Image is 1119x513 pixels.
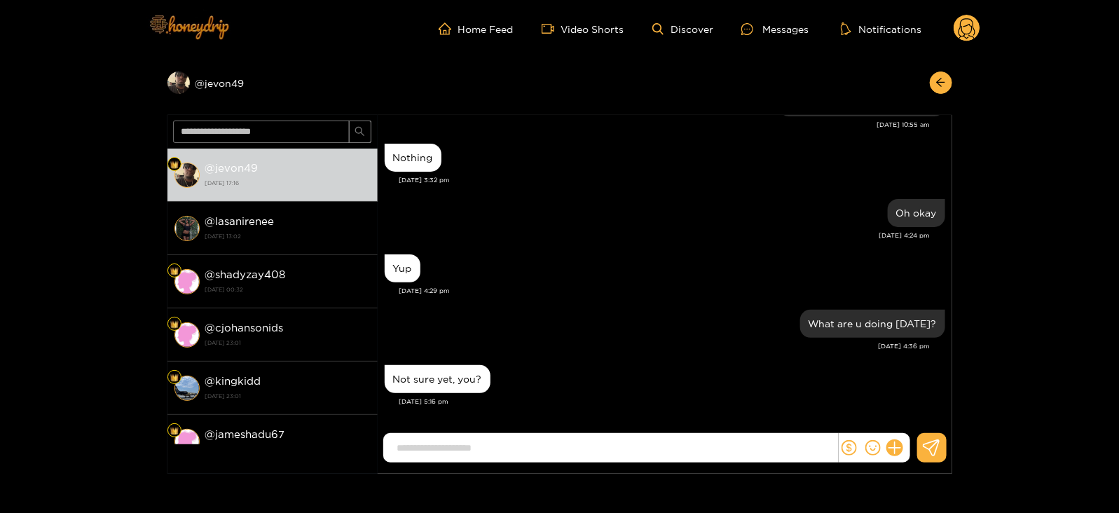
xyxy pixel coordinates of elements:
[842,440,857,456] span: dollar
[385,254,420,282] div: Aug. 15, 4:29 pm
[355,126,365,138] span: search
[170,427,179,435] img: Fan Level
[174,216,200,241] img: conversation
[385,120,931,130] div: [DATE] 10:55 am
[652,23,713,35] a: Discover
[205,177,371,189] strong: [DATE] 17:16
[837,22,926,36] button: Notifications
[174,429,200,454] img: conversation
[439,22,514,35] a: Home Feed
[205,428,285,440] strong: @ jameshadu67
[935,77,946,89] span: arrow-left
[896,207,937,219] div: Oh okay
[205,268,286,280] strong: @ shadyzay408
[393,374,482,385] div: Not sure yet, you?
[174,376,200,401] img: conversation
[809,318,937,329] div: What are u doing [DATE]?
[174,269,200,294] img: conversation
[170,320,179,329] img: Fan Level
[439,22,458,35] span: home
[393,152,433,163] div: Nothing
[205,215,275,227] strong: @ lasanirenee
[174,322,200,348] img: conversation
[205,390,371,402] strong: [DATE] 23:01
[205,162,259,174] strong: @ jevon49
[393,263,412,274] div: Yup
[170,374,179,382] img: Fan Level
[800,310,945,338] div: Aug. 15, 4:36 pm
[399,286,945,296] div: [DATE] 4:29 pm
[167,71,378,94] div: @jevon49
[170,160,179,169] img: Fan Level
[205,443,371,456] strong: [DATE] 23:01
[399,175,945,185] div: [DATE] 3:32 pm
[839,437,860,458] button: dollar
[542,22,561,35] span: video-camera
[385,231,931,240] div: [DATE] 4:24 pm
[205,230,371,242] strong: [DATE] 13:02
[205,322,284,334] strong: @ cjohansonids
[205,283,371,296] strong: [DATE] 00:32
[385,144,441,172] div: Aug. 15, 3:32 pm
[170,267,179,275] img: Fan Level
[385,341,931,351] div: [DATE] 4:36 pm
[888,199,945,227] div: Aug. 15, 4:24 pm
[205,336,371,349] strong: [DATE] 23:01
[385,365,490,393] div: Aug. 15, 5:16 pm
[741,21,809,37] div: Messages
[349,121,371,143] button: search
[174,163,200,188] img: conversation
[865,440,881,456] span: smile
[930,71,952,94] button: arrow-left
[399,397,945,406] div: [DATE] 5:16 pm
[542,22,624,35] a: Video Shorts
[205,375,261,387] strong: @ kingkidd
